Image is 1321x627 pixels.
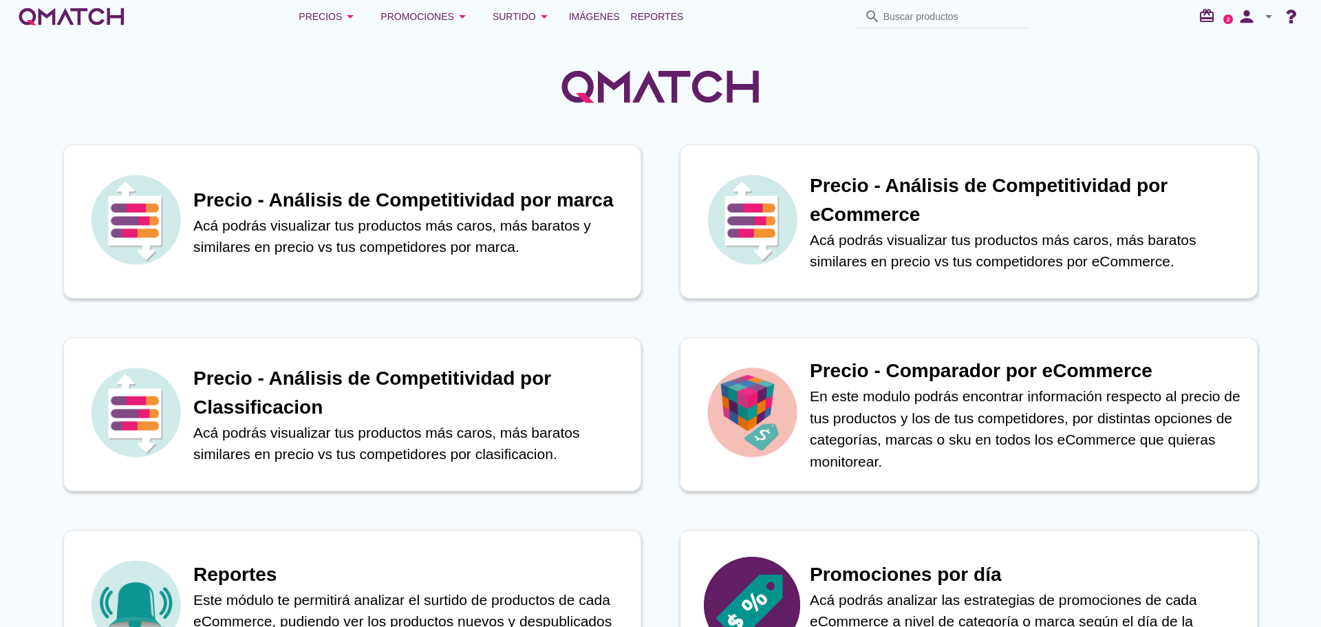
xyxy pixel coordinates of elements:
[44,337,660,491] a: iconPrecio - Análisis de Competitividad por ClassificacionAcá podrás visualizar tus productos más...
[557,52,764,121] img: QMatchLogo
[704,364,800,460] img: icon
[810,560,1243,589] h1: Promociones por día
[193,364,627,422] h1: Precio - Análisis de Competitividad por Classificacion
[1199,8,1221,24] i: redeem
[87,171,184,268] img: icon
[810,357,1243,385] h1: Precio - Comparador por eCommerce
[482,3,563,30] button: Surtido
[536,8,552,25] i: arrow_drop_down
[288,3,369,30] button: Precios
[810,385,1243,472] p: En este modulo podrás encontrar información respecto al precio de tus productos y los de tus comp...
[1233,7,1260,26] i: person
[1260,8,1277,25] i: arrow_drop_down
[1223,14,1233,24] a: 2
[17,3,127,30] a: white-qmatch-logo
[380,8,471,25] div: Promociones
[342,8,358,25] i: arrow_drop_down
[563,3,625,30] a: Imágenes
[864,8,881,25] i: search
[193,560,627,589] h1: Reportes
[193,422,627,465] p: Acá podrás visualizar tus productos más caros, más baratos similares en precio vs tus competidore...
[625,3,689,30] a: Reportes
[660,145,1277,299] a: iconPrecio - Análisis de Competitividad por eCommerceAcá podrás visualizar tus productos más caro...
[44,145,660,299] a: iconPrecio - Análisis de Competitividad por marcaAcá podrás visualizar tus productos más caros, m...
[493,8,552,25] div: Surtido
[87,364,184,460] img: icon
[631,8,684,25] span: Reportes
[1227,16,1230,22] text: 2
[193,186,627,215] h1: Precio - Análisis de Competitividad por marca
[660,337,1277,491] a: iconPrecio - Comparador por eCommerceEn este modulo podrás encontrar información respecto al prec...
[569,8,620,25] span: Imágenes
[810,229,1243,273] p: Acá podrás visualizar tus productos más caros, más baratos similares en precio vs tus competidore...
[299,8,358,25] div: Precios
[810,171,1243,229] h1: Precio - Análisis de Competitividad por eCommerce
[454,8,471,25] i: arrow_drop_down
[193,215,627,258] p: Acá podrás visualizar tus productos más caros, más baratos y similares en precio vs tus competido...
[883,6,1021,28] input: Buscar productos
[704,171,800,268] img: icon
[369,3,482,30] button: Promociones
